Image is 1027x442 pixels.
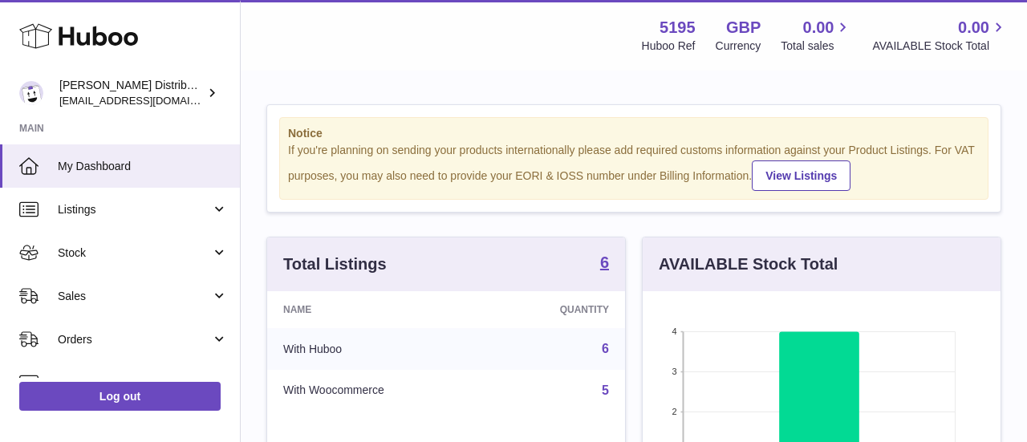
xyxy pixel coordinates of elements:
[267,328,489,370] td: With Huboo
[267,291,489,328] th: Name
[58,375,228,391] span: Usage
[781,17,852,54] a: 0.00 Total sales
[58,332,211,347] span: Orders
[672,326,676,336] text: 4
[716,39,761,54] div: Currency
[600,254,609,274] a: 6
[752,160,850,191] a: View Listings
[58,245,211,261] span: Stock
[489,291,625,328] th: Quantity
[267,370,489,412] td: With Woocommerce
[872,17,1008,54] a: 0.00 AVAILABLE Stock Total
[19,81,43,105] img: mccormackdistr@gmail.com
[283,253,387,275] h3: Total Listings
[288,126,980,141] strong: Notice
[642,39,696,54] div: Huboo Ref
[672,407,676,416] text: 2
[58,202,211,217] span: Listings
[602,383,609,397] a: 5
[781,39,852,54] span: Total sales
[872,39,1008,54] span: AVAILABLE Stock Total
[58,289,211,304] span: Sales
[672,367,676,376] text: 3
[288,143,980,191] div: If you're planning on sending your products internationally please add required customs informati...
[19,382,221,411] a: Log out
[59,94,236,107] span: [EMAIL_ADDRESS][DOMAIN_NAME]
[58,159,228,174] span: My Dashboard
[803,17,834,39] span: 0.00
[726,17,761,39] strong: GBP
[660,17,696,39] strong: 5195
[659,253,838,275] h3: AVAILABLE Stock Total
[600,254,609,270] strong: 6
[958,17,989,39] span: 0.00
[602,342,609,355] a: 6
[59,78,204,108] div: [PERSON_NAME] Distribution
